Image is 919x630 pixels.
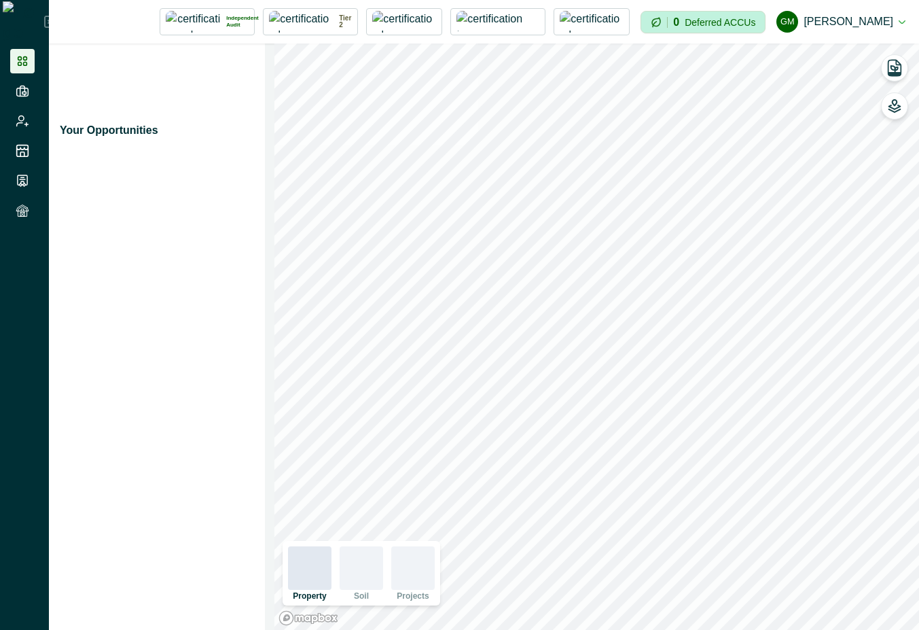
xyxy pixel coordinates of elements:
img: certification logo [372,11,436,33]
p: Soil [354,592,369,600]
p: 0 [673,17,679,28]
img: Logo [3,1,44,42]
p: Independent Audit [226,15,259,29]
img: certification logo [456,11,539,33]
p: Your Opportunities [60,122,158,139]
p: Projects [397,592,429,600]
img: certification logo [560,11,624,33]
img: certification logo [269,11,334,33]
a: Mapbox logo [278,610,338,626]
p: Deferred ACCUs [685,17,755,27]
button: Gayathri Menakath[PERSON_NAME] [776,5,905,38]
p: Property [293,592,326,600]
img: certification logo [166,11,221,33]
button: certification logoIndependent Audit [160,8,255,35]
p: Tier 2 [339,15,352,29]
